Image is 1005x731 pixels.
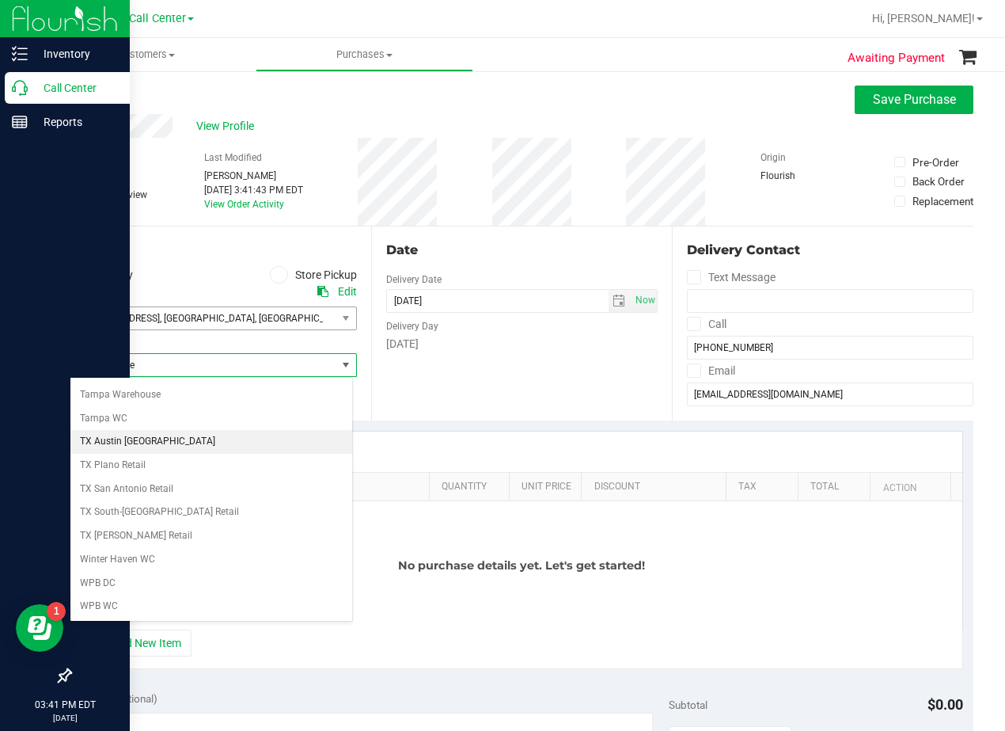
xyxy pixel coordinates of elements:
span: $0.00 [927,696,963,713]
a: Total [810,481,864,493]
input: Format: (999) 999-9999 [687,289,973,313]
div: Date [386,241,658,260]
span: Awaiting Payment [848,49,945,67]
label: Email [687,360,735,383]
p: [DATE] [7,712,123,724]
p: Reports [28,112,123,131]
label: Origin [760,150,786,165]
div: Copy address to clipboard [317,284,328,300]
span: Subtotal [669,699,707,711]
p: Call Center [28,78,123,97]
div: Back Order [912,173,965,189]
a: Unit Price [521,481,575,493]
button: + Add New Item [93,630,192,657]
inline-svg: Inventory [12,46,28,62]
a: Purchases [256,38,473,71]
label: Delivery Day [386,319,438,333]
div: [PERSON_NAME] [204,169,303,183]
iframe: Resource center [16,604,63,652]
span: Customers [38,48,256,62]
li: TX [PERSON_NAME] Retail [70,524,352,548]
a: Customers [38,38,256,71]
label: Last Modified [204,150,262,165]
span: Set Current date [631,289,658,312]
p: 03:41 PM EDT [7,698,123,712]
p: Inventory [28,44,123,63]
a: Tax [738,481,792,493]
span: select [631,290,657,312]
inline-svg: Call Center [12,80,28,96]
li: Tampa WC [70,407,352,431]
span: select [336,307,356,329]
span: , [GEOGRAPHIC_DATA] [255,313,350,324]
span: select [336,354,356,376]
span: Select Store [70,354,336,376]
a: Quantity [442,481,503,493]
div: [DATE] 3:41:43 PM EDT [204,183,303,197]
div: No purchase details yet. Let's get started! [82,501,962,630]
label: Store Pickup [270,266,357,284]
span: Call Center [129,12,186,25]
span: View Profile [196,118,260,135]
label: Text Message [687,266,776,289]
span: select [609,290,631,312]
span: Purchases [256,48,472,62]
input: Format: (999) 999-9999 [687,336,973,360]
li: TX Austin [GEOGRAPHIC_DATA] [70,430,352,454]
button: Save Purchase [855,86,973,114]
div: Location [70,241,357,260]
li: TX Plano Retail [70,454,352,478]
li: Winter Haven WC [70,548,352,572]
a: Discount [594,481,720,493]
li: TX San Antonio Retail [70,478,352,501]
li: WPB DC [70,572,352,596]
span: Save Purchase [873,92,956,107]
label: Call [687,313,726,336]
div: Pre-Order [912,154,959,170]
li: WPB WC [70,595,352,619]
div: Delivery Contact [687,241,973,260]
div: Edit [338,284,357,300]
th: Action [870,473,950,501]
div: Flourish [760,169,840,183]
div: [DATE] [386,336,658,352]
span: , [GEOGRAPHIC_DATA] [160,313,255,324]
div: Replacement [912,193,973,209]
inline-svg: Reports [12,114,28,130]
span: Hi, [PERSON_NAME]! [872,12,975,25]
li: TX South-[GEOGRAPHIC_DATA] Retail [70,501,352,524]
label: Delivery Date [386,272,442,287]
li: Tampa Warehouse [70,383,352,407]
iframe: Resource center unread badge [47,602,66,621]
a: View Order Activity [204,199,284,210]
